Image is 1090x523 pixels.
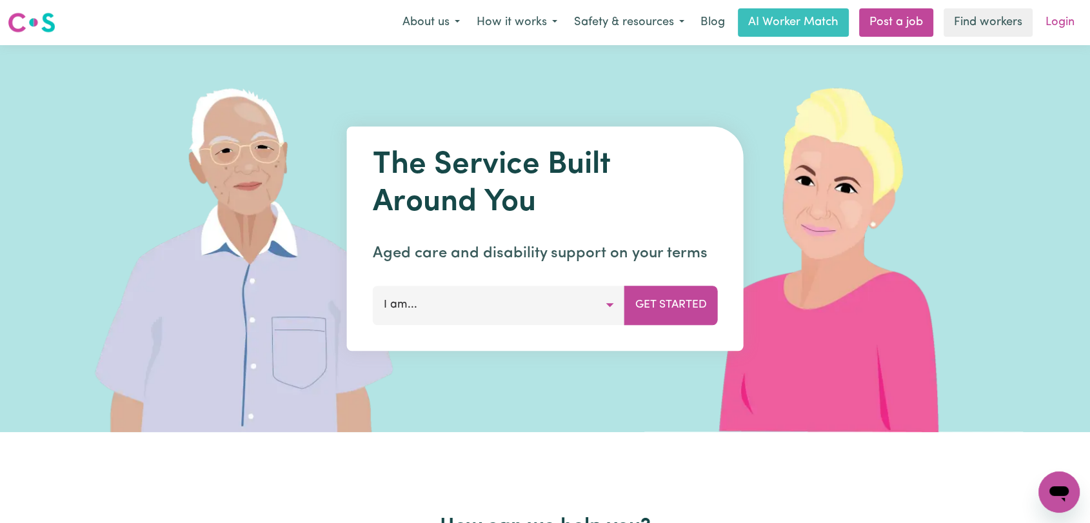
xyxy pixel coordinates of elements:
iframe: Button to launch messaging window [1038,471,1080,513]
button: Get Started [624,286,718,324]
a: Careseekers logo [8,8,55,37]
img: Careseekers logo [8,11,55,34]
button: Safety & resources [566,9,693,36]
button: About us [394,9,468,36]
button: How it works [468,9,566,36]
p: Aged care and disability support on your terms [373,242,718,265]
a: Find workers [944,8,1033,37]
h1: The Service Built Around You [373,147,718,221]
button: I am... [373,286,625,324]
a: Post a job [859,8,933,37]
a: Blog [693,8,733,37]
a: Login [1038,8,1082,37]
a: AI Worker Match [738,8,849,37]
